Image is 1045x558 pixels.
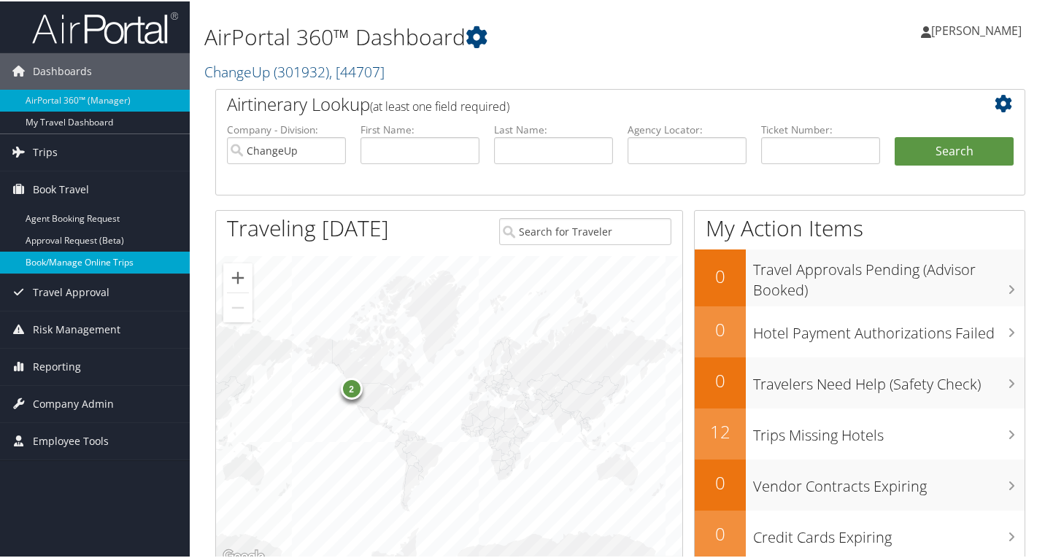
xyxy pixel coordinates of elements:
h2: 0 [695,520,746,545]
button: Zoom out [223,292,252,321]
a: 0Hotel Payment Authorizations Failed [695,305,1025,356]
h2: 12 [695,418,746,443]
h2: 0 [695,469,746,494]
span: [PERSON_NAME] [931,21,1022,37]
span: Reporting [33,347,81,384]
label: Agency Locator: [628,121,747,136]
span: (at least one field required) [370,97,509,113]
button: Search [895,136,1014,165]
span: Book Travel [33,170,89,206]
h2: 0 [695,367,746,392]
h1: Traveling [DATE] [227,212,389,242]
a: 0Travel Approvals Pending (Advisor Booked) [695,248,1025,304]
span: Trips [33,133,58,169]
span: Risk Management [33,310,120,346]
a: 0Vendor Contracts Expiring [695,458,1025,509]
span: Travel Approval [33,273,109,309]
h3: Hotel Payment Authorizations Failed [753,314,1025,342]
span: Employee Tools [33,422,109,458]
label: Company - Division: [227,121,346,136]
label: Last Name: [494,121,613,136]
span: ( 301932 ) [274,61,329,80]
span: Dashboards [33,52,92,88]
h3: Credit Cards Expiring [753,519,1025,546]
label: First Name: [360,121,479,136]
input: Search for Traveler [499,217,671,244]
h2: Airtinerary Lookup [227,90,946,115]
a: 12Trips Missing Hotels [695,407,1025,458]
h3: Travel Approvals Pending (Advisor Booked) [753,251,1025,299]
h3: Vendor Contracts Expiring [753,468,1025,495]
img: airportal-logo.png [32,9,178,44]
label: Ticket Number: [761,121,880,136]
h3: Trips Missing Hotels [753,416,1025,444]
span: , [ 44707 ] [329,61,385,80]
span: Company Admin [33,384,114,421]
h1: My Action Items [695,212,1025,242]
a: ChangeUp [204,61,385,80]
a: [PERSON_NAME] [921,7,1036,51]
a: 0Travelers Need Help (Safety Check) [695,356,1025,407]
h2: 0 [695,316,746,341]
div: 2 [340,376,362,398]
h3: Travelers Need Help (Safety Check) [753,365,1025,393]
button: Zoom in [223,262,252,291]
h1: AirPortal 360™ Dashboard [204,20,759,51]
h2: 0 [695,263,746,287]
